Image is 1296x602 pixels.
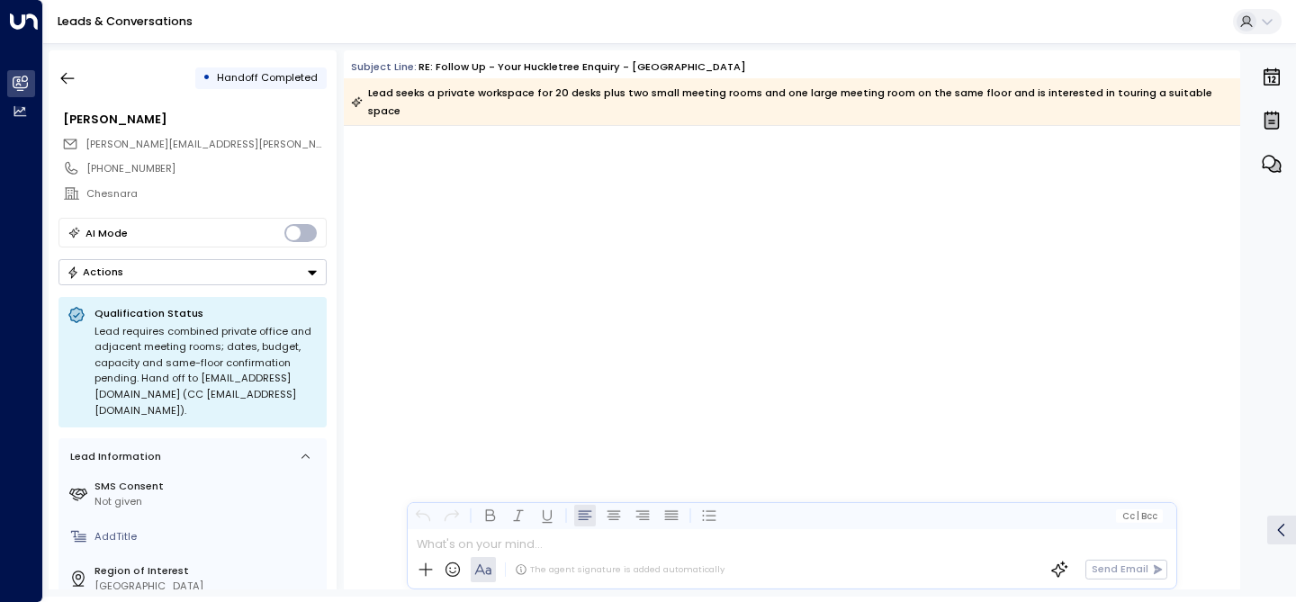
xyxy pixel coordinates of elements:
div: The agent signature is added automatically [515,563,724,576]
label: Region of Interest [94,563,320,579]
div: [PERSON_NAME] [63,111,326,128]
div: RE: Follow up - Your Huckletree Enquiry - [GEOGRAPHIC_DATA] [418,59,746,75]
span: julia.cook@chesnara.co.uk [85,137,327,152]
button: Undo [412,505,434,526]
div: [GEOGRAPHIC_DATA] [94,579,320,594]
div: Lead Information [65,449,161,464]
div: Chesnara [86,186,326,202]
div: Actions [67,265,123,278]
button: Actions [58,259,327,285]
span: [PERSON_NAME][EMAIL_ADDRESS][PERSON_NAME][DOMAIN_NAME] [85,137,427,151]
div: Not given [94,494,320,509]
div: AI Mode [85,224,128,242]
span: Subject Line: [351,59,417,74]
div: [PHONE_NUMBER] [86,161,326,176]
span: Cc Bcc [1122,511,1157,521]
div: Button group with a nested menu [58,259,327,285]
div: Lead seeks a private workspace for 20 desks plus two small meeting rooms and one large meeting ro... [351,84,1231,120]
span: Handoff Completed [217,70,318,85]
div: • [202,65,211,91]
p: Qualification Status [94,306,318,320]
a: Leads & Conversations [58,13,193,29]
button: Redo [441,505,463,526]
button: Cc|Bcc [1116,509,1163,523]
label: SMS Consent [94,479,320,494]
span: | [1137,511,1139,521]
div: Lead requires combined private office and adjacent meeting rooms; dates, budget, capacity and sam... [94,324,318,419]
div: AddTitle [94,529,320,544]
